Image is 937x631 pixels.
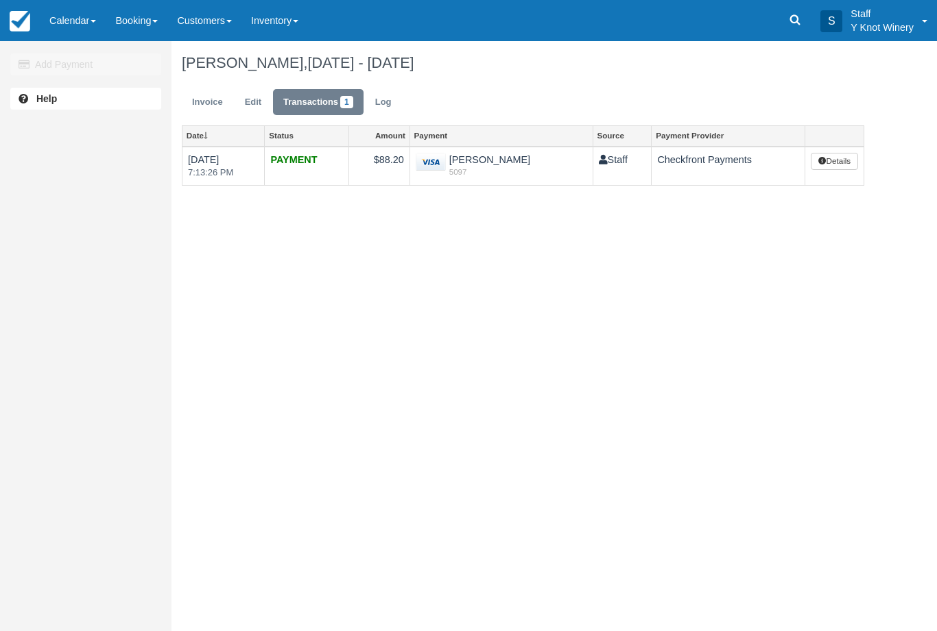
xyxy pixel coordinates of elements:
[340,96,353,108] span: 1
[652,147,805,186] td: Checkfront Payments
[349,126,409,145] a: Amount
[273,89,364,116] a: Transactions1
[851,21,914,34] p: Y Knot Winery
[593,126,652,145] a: Source
[182,147,265,186] td: [DATE]
[235,89,272,116] a: Edit
[820,10,842,32] div: S
[851,7,914,21] p: Staff
[652,126,805,145] a: Payment Provider
[416,153,446,171] img: visa.png
[593,147,652,186] td: Staff
[182,126,264,145] a: Date
[182,89,233,116] a: Invoice
[416,166,587,177] em: 5097
[10,11,30,32] img: checkfront-main-nav-mini-logo.png
[36,93,57,104] b: Help
[270,154,317,165] strong: PAYMENT
[811,153,857,171] button: Details
[349,147,410,186] td: $88.20
[365,89,402,116] a: Log
[265,126,348,145] a: Status
[188,166,259,180] em: 7:13:26 PM
[182,55,864,71] h1: [PERSON_NAME],
[10,88,161,110] a: Help
[410,147,593,186] td: [PERSON_NAME]
[307,54,414,71] span: [DATE] - [DATE]
[410,126,593,145] a: Payment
